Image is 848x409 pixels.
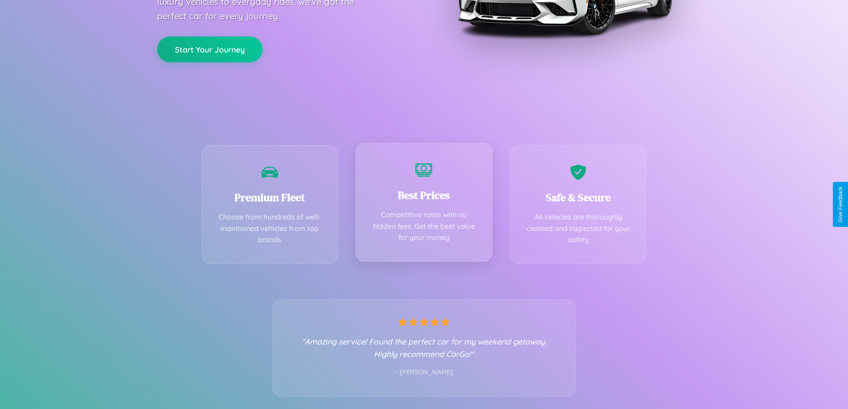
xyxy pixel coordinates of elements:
h3: Premium Fleet [215,190,325,205]
p: - [PERSON_NAME] [291,367,558,378]
div: Give Feedback [837,186,844,223]
h3: Best Prices [369,188,479,202]
p: All vehicles are thoroughly cleaned and inspected for your safety [524,211,633,246]
p: Competitive rates with no hidden fees. Get the best value for your money [369,209,479,243]
h3: Safe & Secure [524,190,633,205]
p: "Amazing service! Found the perfect car for my weekend getaway. Highly recommend CarGo!" [291,335,558,360]
p: Choose from hundreds of well-maintained vehicles from top brands [215,211,325,246]
button: Start Your Journey [157,36,263,62]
